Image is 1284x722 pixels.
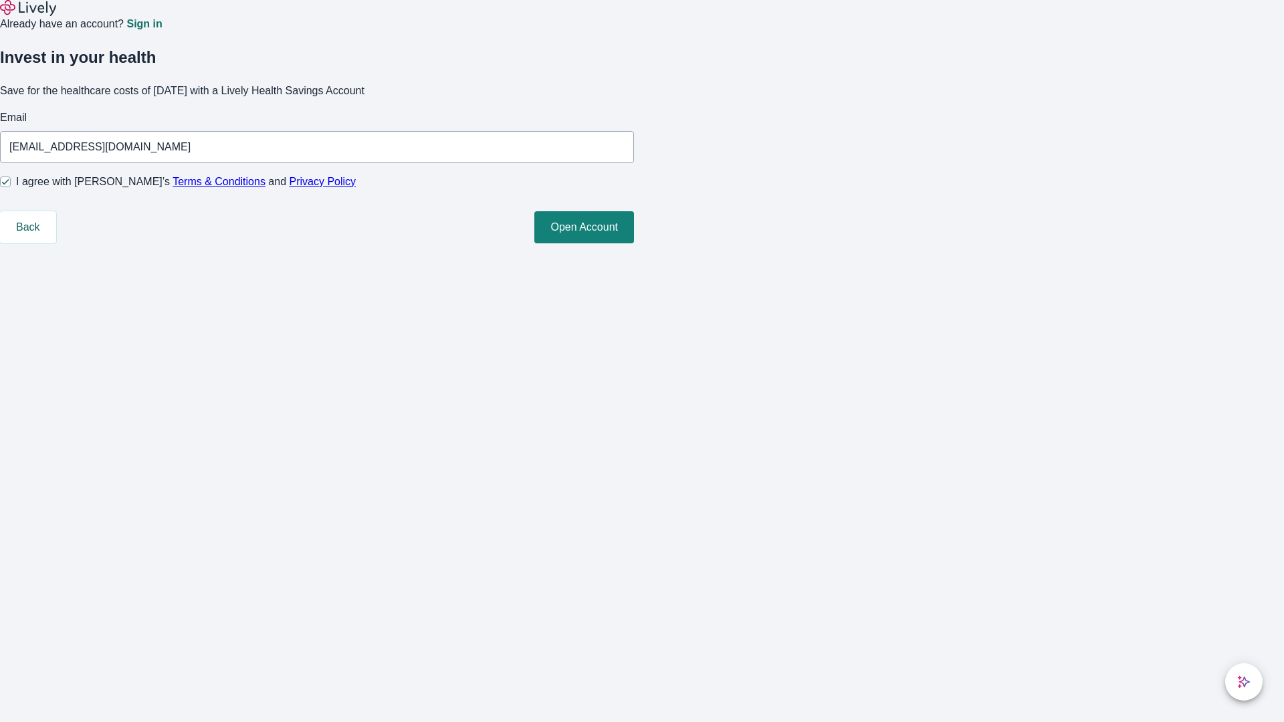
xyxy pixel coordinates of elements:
a: Terms & Conditions [173,176,265,187]
svg: Lively AI Assistant [1237,675,1251,689]
button: Open Account [534,211,634,243]
a: Sign in [126,19,162,29]
button: chat [1225,663,1263,701]
span: I agree with [PERSON_NAME]’s and [16,174,356,190]
a: Privacy Policy [290,176,356,187]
